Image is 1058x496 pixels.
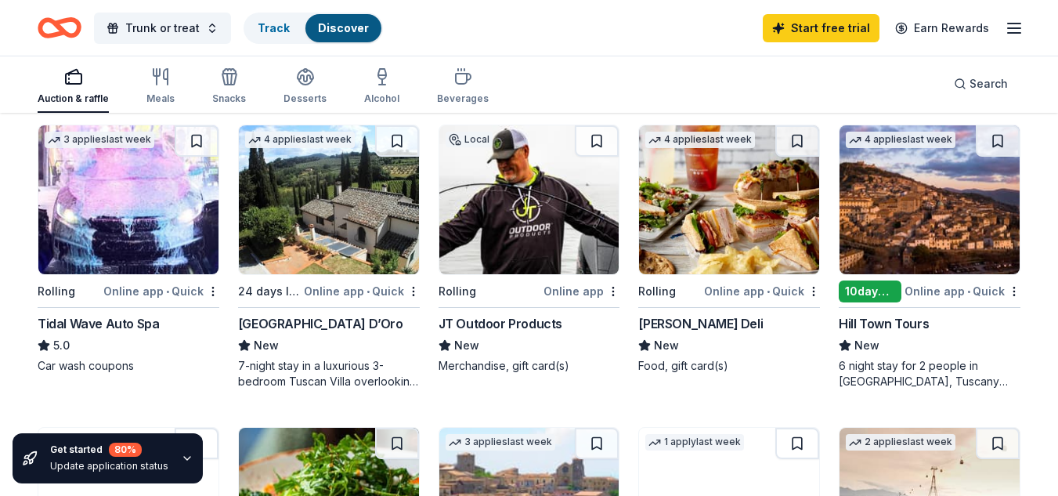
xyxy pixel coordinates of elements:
[639,125,819,274] img: Image for McAlister's Deli
[283,92,327,105] div: Desserts
[439,314,562,333] div: JT Outdoor Products
[238,125,420,389] a: Image for Villa Sogni D’Oro4 applieslast week24 days leftOnline app•Quick[GEOGRAPHIC_DATA] D’OroN...
[439,282,476,301] div: Rolling
[839,358,1020,389] div: 6 night stay for 2 people in [GEOGRAPHIC_DATA], Tuscany (charity rate is $1380; retails at $2200;...
[238,282,301,301] div: 24 days left
[38,314,159,333] div: Tidal Wave Auto Spa
[50,460,168,472] div: Update application status
[45,132,154,148] div: 3 applies last week
[905,281,1020,301] div: Online app Quick
[212,61,246,113] button: Snacks
[854,336,879,355] span: New
[238,314,403,333] div: [GEOGRAPHIC_DATA] D’Oro
[638,358,820,374] div: Food, gift card(s)
[258,21,290,34] a: Track
[846,132,955,148] div: 4 applies last week
[446,132,493,147] div: Local
[767,285,770,298] span: •
[212,92,246,105] div: Snacks
[704,281,820,301] div: Online app Quick
[970,74,1008,93] span: Search
[638,282,676,301] div: Rolling
[244,13,383,44] button: TrackDiscover
[645,132,755,148] div: 4 applies last week
[364,92,399,105] div: Alcohol
[38,125,219,374] a: Image for Tidal Wave Auto Spa3 applieslast weekRollingOnline app•QuickTidal Wave Auto Spa5.0Car w...
[94,13,231,44] button: Trunk or treat
[146,92,175,105] div: Meals
[283,61,327,113] button: Desserts
[38,61,109,113] button: Auction & raffle
[38,282,75,301] div: Rolling
[839,281,901,302] div: 10 days left
[941,68,1020,100] button: Search
[439,358,620,374] div: Merchandise, gift card(s)
[364,61,399,113] button: Alcohol
[839,125,1020,389] a: Image for Hill Town Tours 4 applieslast week10days leftOnline app•QuickHill Town ToursNew6 night ...
[125,19,200,38] span: Trunk or treat
[53,336,70,355] span: 5.0
[367,285,370,298] span: •
[543,281,619,301] div: Online app
[50,443,168,457] div: Get started
[166,285,169,298] span: •
[645,434,744,451] div: 1 apply last week
[654,336,679,355] span: New
[146,61,175,113] button: Meals
[763,14,879,42] a: Start free trial
[103,281,219,301] div: Online app Quick
[254,336,279,355] span: New
[437,61,489,113] button: Beverages
[846,434,955,451] div: 2 applies last week
[839,314,929,333] div: Hill Town Tours
[886,14,998,42] a: Earn Rewards
[439,125,619,274] img: Image for JT Outdoor Products
[454,336,479,355] span: New
[109,443,142,457] div: 80 %
[446,434,555,451] div: 3 applies last week
[967,285,970,298] span: •
[638,314,763,333] div: [PERSON_NAME] Deli
[439,125,620,374] a: Image for JT Outdoor ProductsLocalRollingOnline appJT Outdoor ProductsNewMerchandise, gift card(s)
[239,125,419,274] img: Image for Villa Sogni D’Oro
[638,125,820,374] a: Image for McAlister's Deli4 applieslast weekRollingOnline app•Quick[PERSON_NAME] DeliNewFood, gif...
[840,125,1020,274] img: Image for Hill Town Tours
[38,92,109,105] div: Auction & raffle
[245,132,355,148] div: 4 applies last week
[437,92,489,105] div: Beverages
[38,358,219,374] div: Car wash coupons
[304,281,420,301] div: Online app Quick
[38,9,81,46] a: Home
[38,125,218,274] img: Image for Tidal Wave Auto Spa
[318,21,369,34] a: Discover
[238,358,420,389] div: 7-night stay in a luxurious 3-bedroom Tuscan Villa overlooking a vineyard and the ancient walled ...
